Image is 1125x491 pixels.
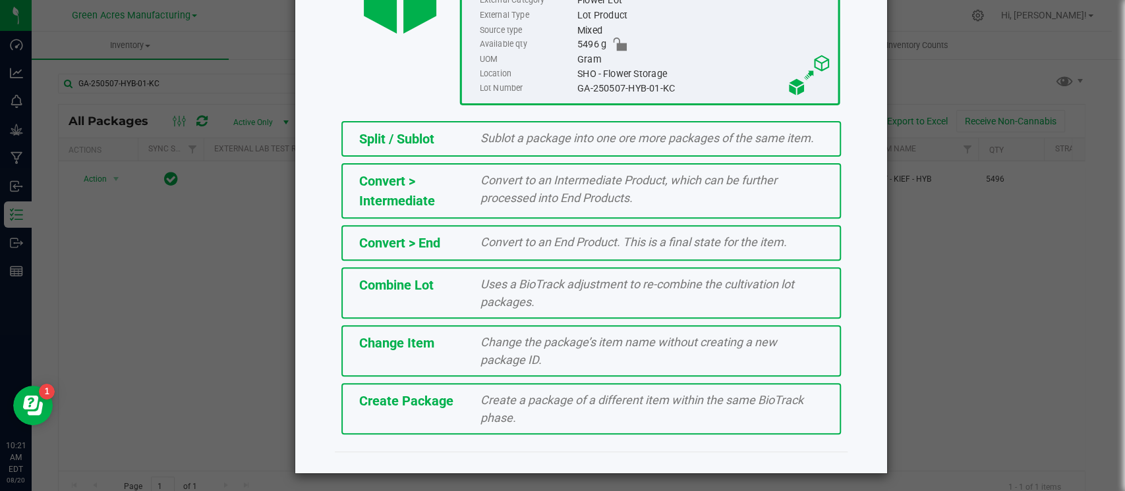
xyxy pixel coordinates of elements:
div: Gram [577,52,831,66]
span: Convert > Intermediate [359,173,435,209]
iframe: Resource center [13,386,53,425]
label: UOM [479,52,574,66]
span: Combine Lot [359,277,434,293]
div: SHO - Flower Storage [577,66,831,81]
span: Sublot a package into one ore more packages of the same item. [480,131,814,145]
label: Location [479,66,574,81]
span: 5496 g [577,38,606,52]
span: Change the package’s item name without creating a new package ID. [480,335,777,367]
span: Convert to an Intermediate Product, which can be further processed into End Products. [480,173,777,205]
span: Uses a BioTrack adjustment to re-combine the cultivation lot packages. [480,277,794,309]
span: Change Item [359,335,434,351]
label: Source type [479,23,574,38]
span: Convert > End [359,235,440,251]
span: Split / Sublot [359,131,434,147]
iframe: Resource center unread badge [39,384,55,400]
span: Create a package of a different item within the same BioTrack phase. [480,393,803,425]
label: Available qty [479,38,574,52]
span: Convert to an End Product. This is a final state for the item. [480,235,787,249]
label: Lot Number [479,81,574,95]
span: Create Package [359,393,453,409]
div: Mixed [577,23,831,38]
label: External Type [479,8,574,22]
div: GA-250507-HYB-01-KC [577,81,831,95]
div: Lot Product [577,8,831,22]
